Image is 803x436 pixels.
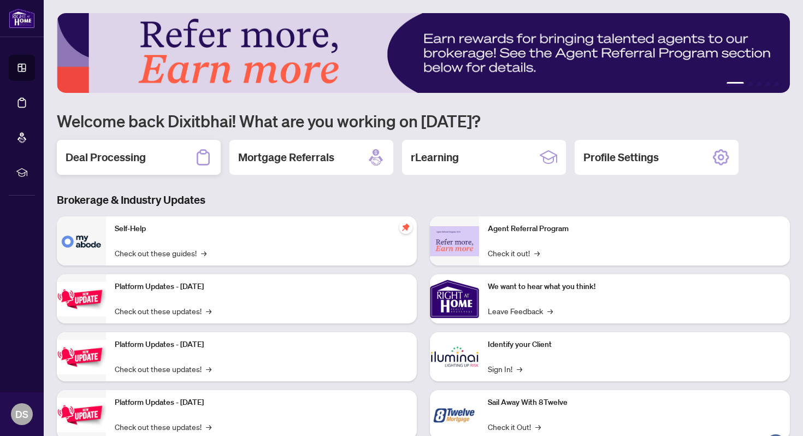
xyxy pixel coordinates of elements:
[583,150,659,165] h2: Profile Settings
[766,82,770,86] button: 4
[430,226,479,256] img: Agent Referral Program
[488,363,522,375] a: Sign In!→
[488,247,540,259] a: Check it out!→
[57,398,106,432] img: Platform Updates - June 23, 2025
[15,406,28,422] span: DS
[238,150,334,165] h2: Mortgage Referrals
[206,305,211,317] span: →
[57,282,106,316] img: Platform Updates - July 21, 2025
[488,223,781,235] p: Agent Referral Program
[57,340,106,374] img: Platform Updates - July 8, 2025
[115,223,408,235] p: Self-Help
[775,82,779,86] button: 5
[759,398,792,431] button: Open asap
[57,216,106,266] img: Self-Help
[488,339,781,351] p: Identify your Client
[115,397,408,409] p: Platform Updates - [DATE]
[534,247,540,259] span: →
[757,82,761,86] button: 3
[9,8,35,28] img: logo
[206,421,211,433] span: →
[57,13,790,93] img: Slide 0
[535,421,541,433] span: →
[115,305,211,317] a: Check out these updates!→
[488,397,781,409] p: Sail Away With 8Twelve
[57,110,790,131] h1: Welcome back Dixitbhai! What are you working on [DATE]?
[206,363,211,375] span: →
[488,281,781,293] p: We want to hear what you think!
[115,421,211,433] a: Check out these updates!→
[115,247,206,259] a: Check out these guides!→
[115,363,211,375] a: Check out these updates!→
[488,421,541,433] a: Check it Out!→
[411,150,459,165] h2: rLearning
[727,82,744,86] button: 1
[399,221,412,234] span: pushpin
[430,274,479,323] img: We want to hear what you think!
[430,332,479,381] img: Identify your Client
[57,192,790,208] h3: Brokerage & Industry Updates
[115,339,408,351] p: Platform Updates - [DATE]
[488,305,553,317] a: Leave Feedback→
[201,247,206,259] span: →
[547,305,553,317] span: →
[517,363,522,375] span: →
[748,82,753,86] button: 2
[66,150,146,165] h2: Deal Processing
[115,281,408,293] p: Platform Updates - [DATE]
